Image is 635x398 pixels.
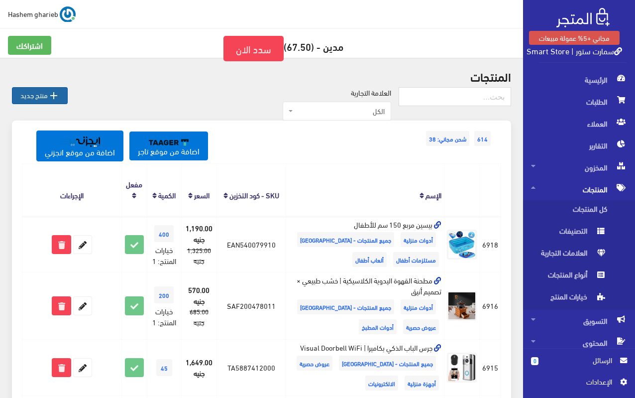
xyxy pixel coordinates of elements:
span: اﻹعدادات [539,376,612,387]
iframe: Drift Widget Chat Controller [12,330,50,368]
span: ألعاب أطفال [352,252,387,267]
span: المخزون [531,156,627,178]
span: خيارات المنتج [531,288,607,310]
i:  [48,90,60,102]
a: المحتوى [523,332,635,354]
td: 6918 [480,216,501,272]
span: العلامات التجارية [531,244,607,266]
span: الكل [295,106,385,116]
img: taager-logo-original.svg [149,139,189,146]
a: 0 الرسائل [531,355,627,376]
span: المحتوى [531,332,627,354]
td: بيسين مربع 150 سم للأطفال [286,216,444,272]
a: السعر [194,188,210,202]
span: التسويق [531,310,627,332]
span: أنواع المنتجات [531,266,607,288]
span: مستلزمات أطفال [393,252,439,267]
span: أدوات منزلية [401,232,436,247]
a: ... Hashem gharieb [8,6,76,22]
td: جرس الباب الذكي بكاميرا | Visual Doorbell WiFi [286,340,444,396]
img: grs-albab-althky-bkamyra-visual-doorbell-wifi.jpg [447,353,477,383]
a: سمارت ستور | Smart Store [527,43,622,58]
strike: 685.00 جنيه [190,305,209,328]
td: مطحنة القهوة اليدوية الكلاسيكية | خشب طبيعي × تصميم أنيق [286,272,444,340]
a: المخزون [523,156,635,178]
a: خيارات المنتج [523,288,635,310]
span: 200 [154,286,174,303]
span: 400 [154,225,174,242]
strike: 1,325.00 جنيه [187,244,211,267]
a: كل المنتجات [523,200,635,222]
a: العملاء [523,113,635,134]
span: 45 [156,359,172,376]
span: الكل [283,102,391,121]
span: الطلبات [531,91,627,113]
span: خيارات المنتج: 1 [152,304,176,329]
a: اﻹعدادات [531,376,627,392]
a: الكمية [158,188,176,202]
h2: المنتجات [12,70,511,83]
span: Hashem gharieb [8,7,58,20]
span: خيارات المنتج: 1 [152,243,176,267]
span: أدوات منزلية [401,299,436,314]
img: . [556,8,610,27]
a: مفعل [126,177,142,191]
a: أنواع المنتجات [523,266,635,288]
a: التصنيفات [523,222,635,244]
span: الالكترونيات [365,376,398,391]
span: كل المنتجات [531,200,607,222]
a: المنتجات [523,178,635,200]
a: التقارير [523,134,635,156]
span: 614 [474,131,491,146]
td: TA5887412000 [216,340,286,396]
a: منتج جديد [12,87,68,104]
span: التقارير [531,134,627,156]
span: الرسائل [546,355,612,366]
td: EAN540079910 [216,216,286,272]
span: المنتجات [531,178,627,200]
a: مجاني +5% عمولة مبيعات [529,31,620,45]
td: 1,190.00 جنيه [181,216,216,272]
a: SKU - كود التخزين [229,188,279,202]
td: 1,649.00 جنيه [181,340,216,396]
span: التصنيفات [531,222,607,244]
td: 6915 [480,340,501,396]
a: الطلبات [523,91,635,113]
label: العلامة التجارية [351,87,391,98]
span: عروض حصرية [297,356,332,371]
td: 6916 [480,272,501,340]
th: الإجراءات [22,164,122,216]
img: angazny-logo.png [60,136,100,147]
a: سدد الان [223,36,284,61]
span: عروض حصرية [403,319,439,334]
td: 570.00 جنيه [181,272,216,340]
span: 0 [531,357,538,365]
span: أجهزة منزلية [405,376,439,391]
span: الرئيسية [531,69,627,91]
img: mthn-alkho-alydoy-alklasyky-khshb-tbyaay-tsmym-anyk.jpg [447,291,477,321]
span: العملاء [531,113,627,134]
span: شحن مجاني: 38 [426,131,469,146]
a: الرئيسية [523,69,635,91]
a: اشتراكك [8,36,51,55]
h5: مدين - (67.50) [8,36,515,61]
img: ... [60,6,76,22]
img: bysyn-mrbaa-150-sm-llatfal.jpg [447,230,477,260]
a: اضافة من موقع انجزني [36,131,123,161]
a: الإسم [425,188,441,202]
a: العلامات التجارية [523,244,635,266]
span: جميع المنتجات - [GEOGRAPHIC_DATA] [339,356,436,371]
span: جميع المنتجات - [GEOGRAPHIC_DATA] [297,299,394,314]
span: جميع المنتجات - [GEOGRAPHIC_DATA] [297,232,394,247]
input: بحث... [399,87,511,106]
span: أدوات المطبخ [359,319,397,334]
a: اضافة من موقع تاجر [129,132,208,160]
td: SAF200478011 [216,272,286,340]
